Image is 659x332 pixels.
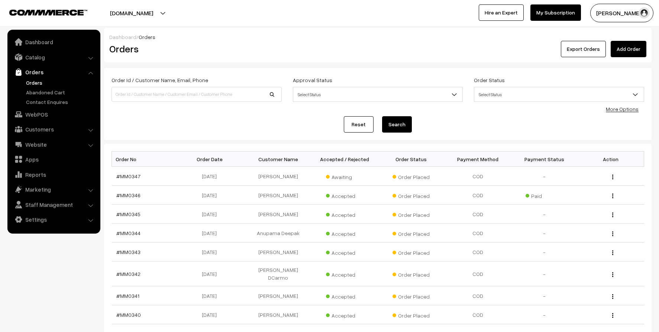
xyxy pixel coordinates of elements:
[511,205,578,224] td: -
[293,76,332,84] label: Approval Status
[511,286,578,305] td: -
[9,35,98,49] a: Dashboard
[245,286,311,305] td: [PERSON_NAME]
[612,231,613,236] img: Menu
[612,294,613,299] img: Menu
[639,7,650,19] img: user
[178,152,245,167] th: Order Date
[293,87,463,102] span: Select Status
[393,190,430,200] span: Order Placed
[24,98,98,106] a: Contact Enquires
[445,167,511,186] td: COD
[612,193,613,198] img: Menu
[112,87,282,102] input: Order Id / Customer Name / Customer Email / Customer Phone
[109,34,136,40] a: Dashboard
[116,312,141,318] a: #MM0340
[116,211,140,217] a: #MM0345
[393,310,430,319] span: Order Placed
[9,198,98,211] a: Staff Management
[326,310,363,319] span: Accepted
[9,138,98,151] a: Website
[393,247,430,257] span: Order Placed
[178,243,245,261] td: [DATE]
[178,186,245,205] td: [DATE]
[445,261,511,286] td: COD
[326,247,363,257] span: Accepted
[511,243,578,261] td: -
[293,88,463,101] span: Select Status
[9,123,98,136] a: Customers
[511,152,578,167] th: Payment Status
[9,183,98,196] a: Marketing
[445,186,511,205] td: COD
[612,212,613,217] img: Menu
[511,167,578,186] td: -
[178,261,245,286] td: [DATE]
[178,205,245,224] td: [DATE]
[245,186,311,205] td: [PERSON_NAME]
[9,213,98,226] a: Settings
[393,171,430,181] span: Order Placed
[474,76,505,84] label: Order Status
[611,41,646,57] a: Add Order
[139,34,155,40] span: Orders
[24,88,98,96] a: Abandoned Cart
[112,152,178,167] th: Order No
[116,271,140,277] a: #MM0342
[612,313,613,318] img: Menu
[9,108,98,121] a: WebPOS
[326,269,363,279] span: Accepted
[612,272,613,277] img: Menu
[116,249,140,255] a: #MM0343
[561,41,606,57] button: Export Orders
[606,106,639,112] a: More Options
[445,305,511,324] td: COD
[530,4,581,21] a: My Subscription
[245,224,311,243] td: Anupama Deepak
[526,190,563,200] span: Paid
[511,261,578,286] td: -
[245,167,311,186] td: [PERSON_NAME]
[378,152,445,167] th: Order Status
[9,65,98,79] a: Orders
[326,190,363,200] span: Accepted
[9,7,74,16] a: COMMMERCE
[474,88,644,101] span: Select Status
[112,76,208,84] label: Order Id / Customer Name, Email, Phone
[178,224,245,243] td: [DATE]
[393,269,430,279] span: Order Placed
[245,305,311,324] td: [PERSON_NAME]
[24,79,98,87] a: Orders
[116,293,139,299] a: #MM0341
[445,286,511,305] td: COD
[245,261,311,286] td: [PERSON_NAME] DCarmo
[445,243,511,261] td: COD
[245,243,311,261] td: [PERSON_NAME]
[178,167,245,186] td: [DATE]
[590,4,653,22] button: [PERSON_NAME]…
[116,230,140,236] a: #MM0344
[382,116,412,133] button: Search
[116,173,140,179] a: #MM0347
[109,33,646,41] div: /
[84,4,179,22] button: [DOMAIN_NAME]
[9,10,87,15] img: COMMMERCE
[311,152,378,167] th: Accepted / Rejected
[344,116,374,133] a: Reset
[326,209,363,219] span: Accepted
[445,205,511,224] td: COD
[511,305,578,324] td: -
[612,250,613,255] img: Menu
[116,192,140,198] a: #MM0346
[326,171,363,181] span: Awaiting
[109,43,281,55] h2: Orders
[393,209,430,219] span: Order Placed
[445,152,511,167] th: Payment Method
[393,228,430,238] span: Order Placed
[578,152,644,167] th: Action
[9,168,98,181] a: Reports
[612,175,613,179] img: Menu
[9,51,98,64] a: Catalog
[9,153,98,166] a: Apps
[178,305,245,324] td: [DATE]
